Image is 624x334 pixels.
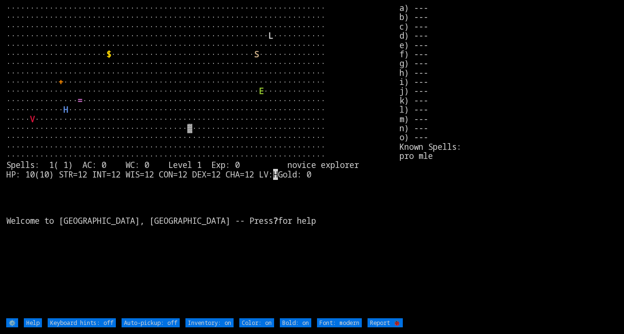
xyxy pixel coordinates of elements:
input: Inventory: on [185,318,234,327]
font: L [268,30,273,41]
b: ? [273,215,278,226]
input: Auto-pickup: off [122,318,180,327]
stats: a) --- b) --- c) --- d) --- e) --- f) --- g) --- h) --- i) --- j) --- k) --- l) --- m) --- n) ---... [399,3,618,317]
input: ⚙️ [6,318,18,327]
input: Help [24,318,42,327]
mark: H [273,169,278,180]
input: Keyboard hints: off [48,318,116,327]
input: Color: on [239,318,274,327]
font: = [78,95,82,106]
font: $ [106,49,111,60]
input: Font: modern [317,318,362,327]
larn: ··································································· ·····························... [6,3,399,317]
font: + [59,76,63,87]
font: V [30,114,35,125]
input: Bold: on [280,318,311,327]
font: H [63,104,68,115]
input: Report 🐞 [368,318,403,327]
font: E [259,85,264,96]
font: S [254,49,259,60]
